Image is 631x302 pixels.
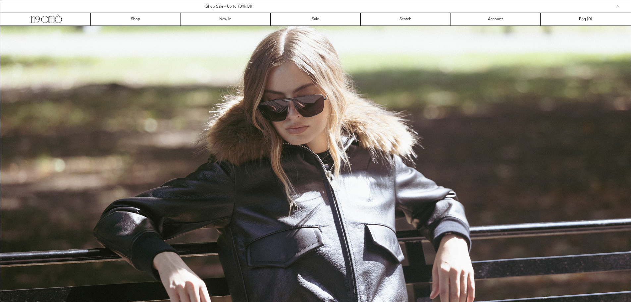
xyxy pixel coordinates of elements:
[271,13,361,26] a: Sale
[588,16,592,22] span: )
[450,13,541,26] a: Account
[181,13,271,26] a: New In
[91,13,181,26] a: Shop
[541,13,631,26] a: Bag ()
[206,4,252,9] a: Shop Sale - Up to 70% Off
[588,17,591,22] span: 0
[361,13,451,26] a: Search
